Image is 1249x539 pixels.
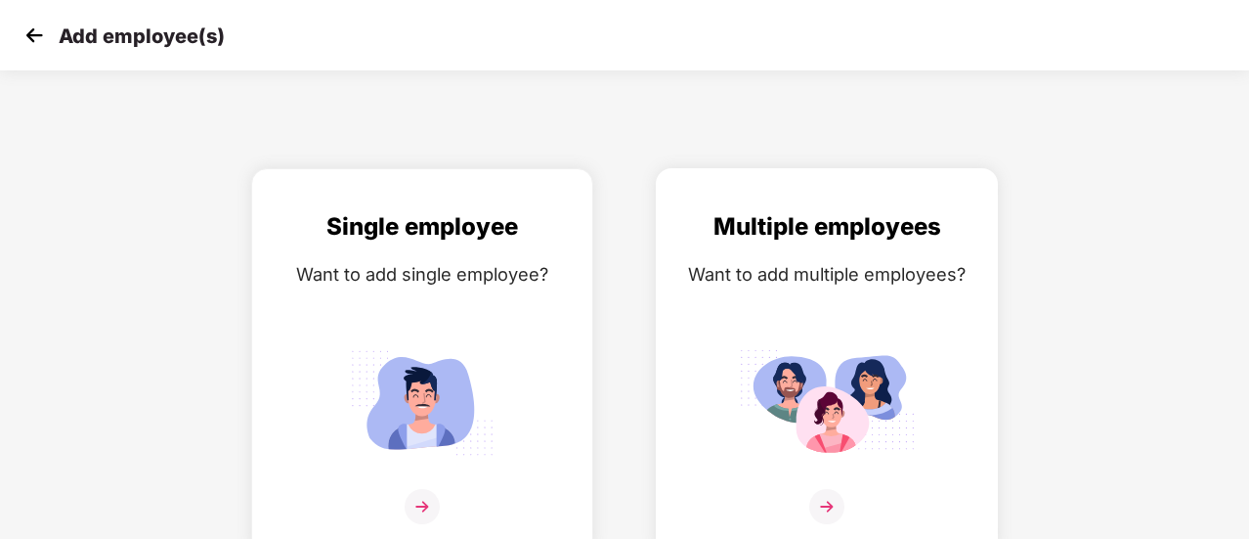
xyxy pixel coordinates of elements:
div: Single employee [272,208,573,246]
img: svg+xml;base64,PHN2ZyB4bWxucz0iaHR0cDovL3d3dy53My5vcmcvMjAwMC9zdmciIGlkPSJTaW5nbGVfZW1wbG95ZWUiIH... [334,341,510,464]
div: Multiple employees [676,208,977,246]
img: svg+xml;base64,PHN2ZyB4bWxucz0iaHR0cDovL3d3dy53My5vcmcvMjAwMC9zdmciIHdpZHRoPSIzNiIgaGVpZ2h0PSIzNi... [809,489,844,524]
img: svg+xml;base64,PHN2ZyB4bWxucz0iaHR0cDovL3d3dy53My5vcmcvMjAwMC9zdmciIHdpZHRoPSIzNiIgaGVpZ2h0PSIzNi... [405,489,440,524]
p: Add employee(s) [59,24,225,48]
img: svg+xml;base64,PHN2ZyB4bWxucz0iaHR0cDovL3d3dy53My5vcmcvMjAwMC9zdmciIGlkPSJNdWx0aXBsZV9lbXBsb3llZS... [739,341,915,464]
div: Want to add single employee? [272,260,573,289]
img: svg+xml;base64,PHN2ZyB4bWxucz0iaHR0cDovL3d3dy53My5vcmcvMjAwMC9zdmciIHdpZHRoPSIzMCIgaGVpZ2h0PSIzMC... [20,21,49,50]
div: Want to add multiple employees? [676,260,977,289]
